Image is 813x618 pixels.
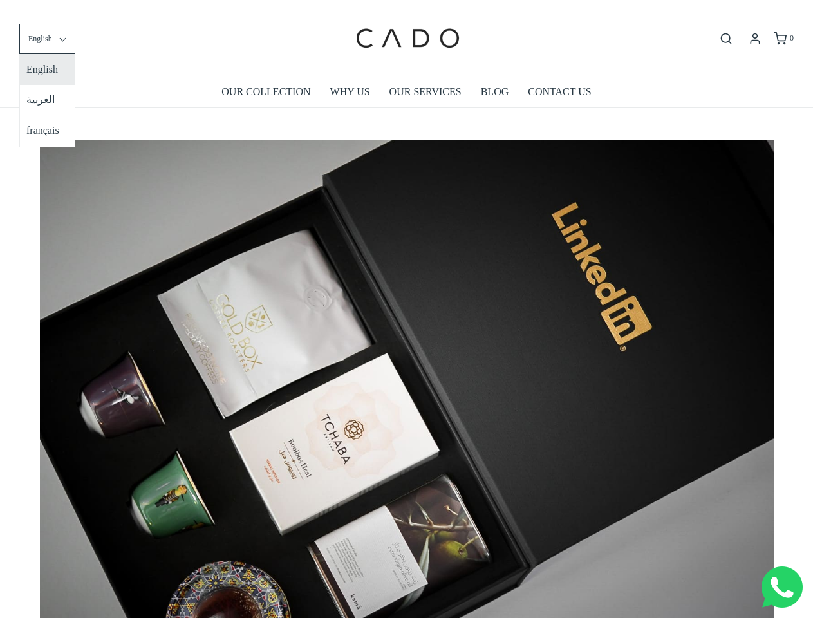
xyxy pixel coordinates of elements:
li: العربية [20,85,75,116]
img: Whatsapp [762,566,803,608]
a: CONTACT US [528,77,591,107]
a: WHY US [330,77,370,107]
span: Company name [367,54,431,64]
a: OUR SERVICES [389,77,462,107]
li: English [20,55,75,86]
a: 0 [772,32,794,45]
span: Number of gifts [367,107,428,117]
a: OUR COLLECTION [221,77,310,107]
a: BLOG [481,77,509,107]
button: English [19,24,75,54]
span: Last name [367,1,409,12]
img: cadogifting [352,10,462,68]
span: 0 [790,33,794,42]
li: français [20,116,75,147]
span: English [28,33,52,45]
button: Open search bar [715,32,738,46]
